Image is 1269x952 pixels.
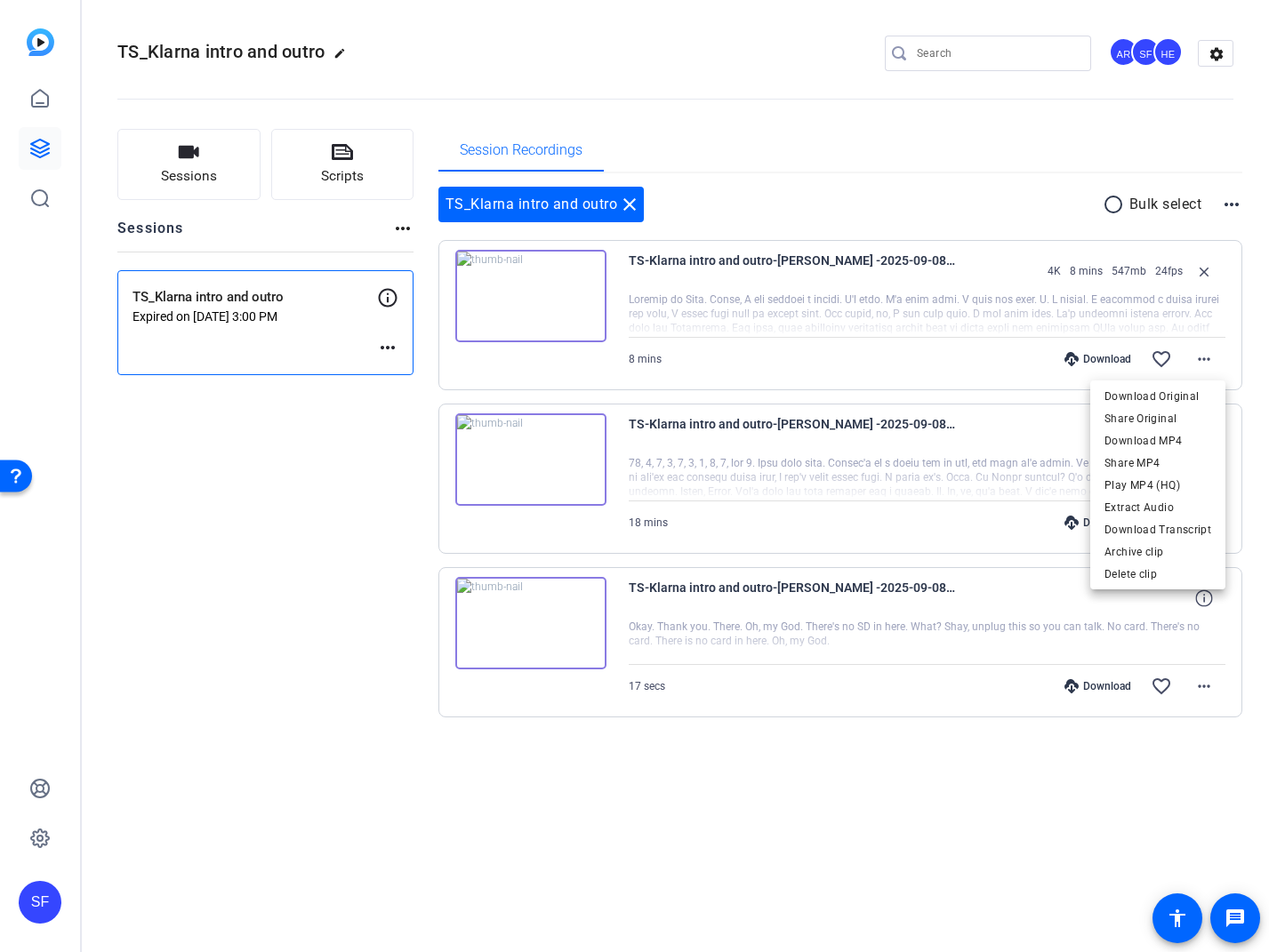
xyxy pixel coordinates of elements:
[1104,497,1211,518] span: Extract Audio
[1104,564,1211,585] span: Delete clip
[1104,452,1211,474] span: Share MP4
[1104,386,1211,407] span: Download Original
[1104,475,1211,496] span: Play MP4 (HQ)
[1104,408,1211,429] span: Share Original
[1104,519,1211,540] span: Download Transcript
[1104,541,1211,563] span: Archive clip
[1104,430,1211,452] span: Download MP4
